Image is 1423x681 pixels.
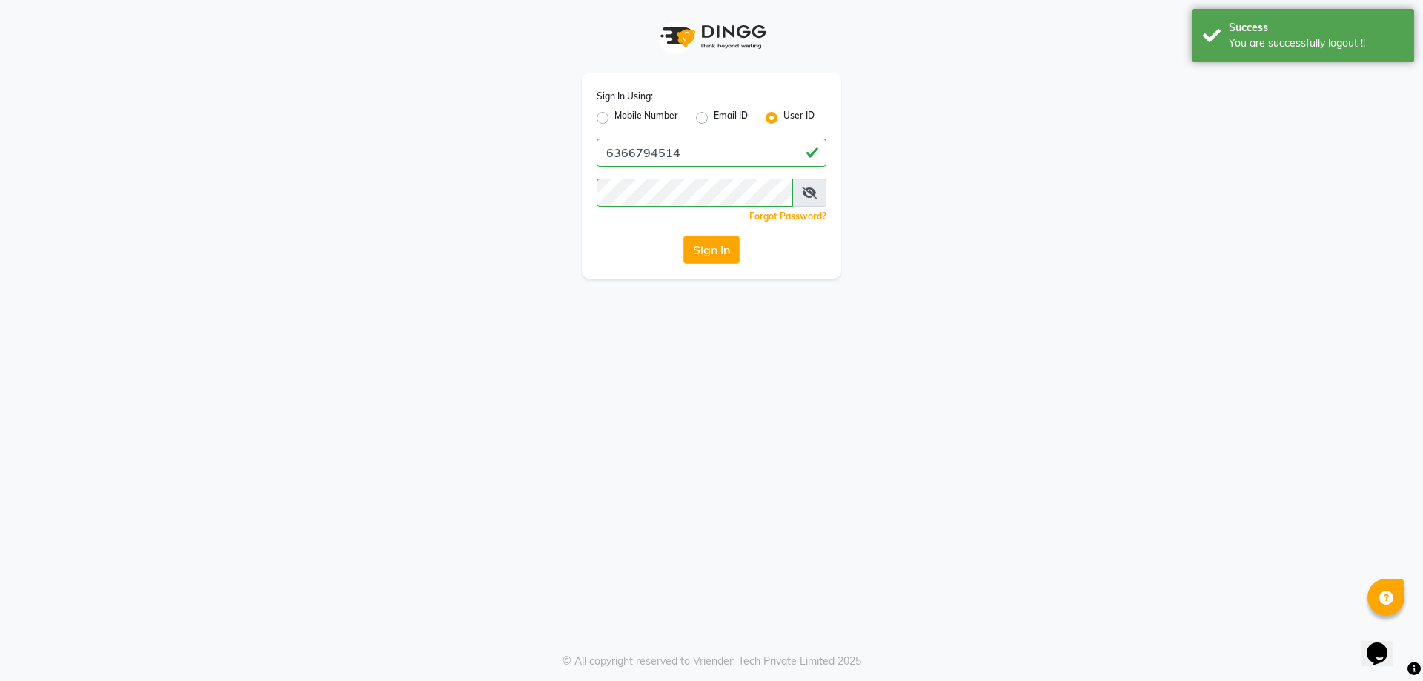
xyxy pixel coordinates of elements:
input: Username [597,179,793,207]
label: Sign In Using: [597,90,653,103]
div: You are successfully logout !! [1229,36,1403,51]
div: Success [1229,20,1403,36]
a: Forgot Password? [749,210,826,222]
label: User ID [783,109,815,127]
button: Sign In [683,236,740,264]
input: Username [597,139,826,167]
iframe: chat widget [1361,622,1408,666]
label: Email ID [714,109,748,127]
label: Mobile Number [614,109,678,127]
img: logo1.svg [652,15,771,59]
